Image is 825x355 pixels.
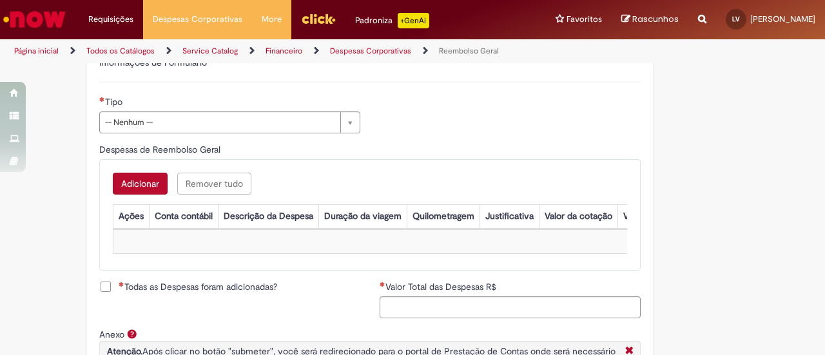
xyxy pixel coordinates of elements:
button: Add a row for Despesas de Reembolso Geral [113,173,168,195]
a: Rascunhos [621,14,679,26]
span: -- Nenhum -- [105,112,334,133]
ul: Trilhas de página [10,39,540,63]
span: Ajuda para Anexo [124,329,140,339]
p: +GenAi [398,13,429,28]
div: Padroniza [355,13,429,28]
a: Financeiro [266,46,302,56]
th: Justificativa [480,204,539,228]
span: Necessários [380,282,385,287]
a: Página inicial [14,46,59,56]
span: Tipo [105,96,125,108]
span: Requisições [88,13,133,26]
img: click_logo_yellow_360x200.png [301,9,336,28]
th: Duração da viagem [318,204,407,228]
th: Quilometragem [407,204,480,228]
span: Favoritos [567,13,602,26]
span: Valor Total das Despesas R$ [385,281,499,293]
th: Valor por Litro [617,204,686,228]
span: Necessários [119,282,124,287]
input: Valor Total das Despesas R$ [380,296,641,318]
span: LV [732,15,740,23]
span: More [262,13,282,26]
label: Informações de Formulário [99,57,207,68]
th: Ações [113,204,149,228]
label: Anexo [99,329,124,340]
a: Todos os Catálogos [86,46,155,56]
span: Todas as Despesas foram adicionadas? [119,280,277,293]
span: [PERSON_NAME] [750,14,815,24]
th: Descrição da Despesa [218,204,318,228]
span: Necessários [99,97,105,102]
span: Despesas de Reembolso Geral [99,144,223,155]
img: ServiceNow [1,6,68,32]
span: Despesas Corporativas [153,13,242,26]
a: Despesas Corporativas [330,46,411,56]
th: Conta contábil [149,204,218,228]
a: Service Catalog [182,46,238,56]
a: Reembolso Geral [439,46,499,56]
th: Valor da cotação [539,204,617,228]
span: Rascunhos [632,13,679,25]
